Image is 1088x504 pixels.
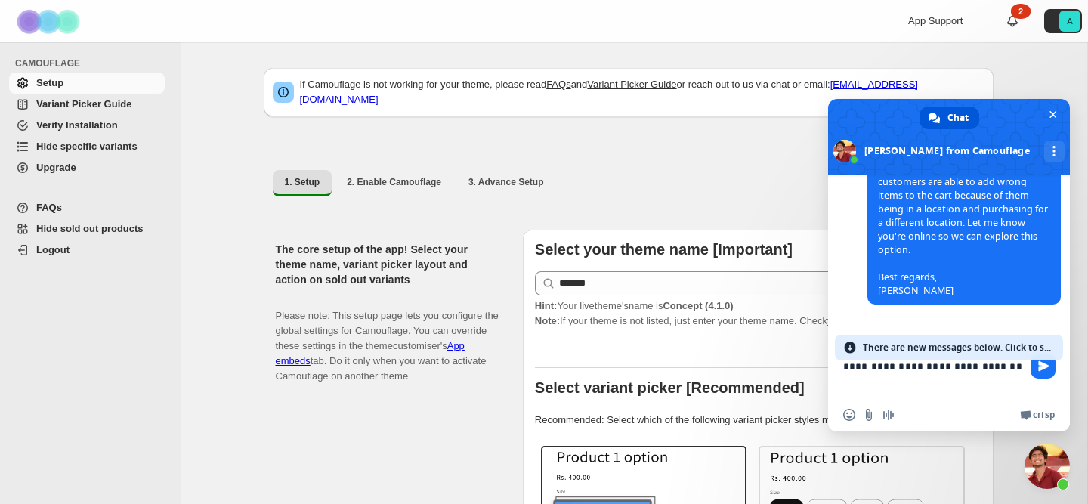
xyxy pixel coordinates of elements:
[920,107,979,129] a: Chat
[9,94,165,115] a: Variant Picker Guide
[535,379,805,396] b: Select variant picker [Recommended]
[546,79,571,90] a: FAQs
[9,136,165,157] a: Hide specific variants
[468,176,544,188] span: 3. Advance Setup
[535,298,981,329] p: If your theme is not listed, just enter your theme name. Check to find your theme name.
[843,347,1025,398] textarea: Compose your message...
[36,119,118,131] span: Verify Installation
[1033,409,1055,421] span: Crisp
[36,202,62,213] span: FAQs
[1059,11,1080,32] span: Avatar with initials A
[36,77,63,88] span: Setup
[535,413,981,428] p: Recommended: Select which of the following variant picker styles match your theme.
[908,15,963,26] span: App Support
[882,409,895,421] span: Audio message
[9,115,165,136] a: Verify Installation
[843,409,855,421] span: Insert an emoji
[1031,354,1056,379] span: Send
[9,240,165,261] a: Logout
[9,218,165,240] a: Hide sold out products
[276,293,499,384] p: Please note: This setup page lets you configure the global settings for Camouflage. You can overr...
[863,335,1055,360] span: There are new messages below. Click to see.
[9,73,165,94] a: Setup
[347,176,441,188] span: 2. Enable Camouflage
[878,80,1048,297] span: Hi [PERSON_NAME], Could you please share a product link for which you're getting the wrong order?...
[535,300,734,311] span: Your live theme's name is
[276,242,499,287] h2: The core setup of the app! Select your theme name, variant picker layout and action on sold out v...
[663,300,733,311] strong: Concept (4.1.0)
[285,176,320,188] span: 1. Setup
[535,241,793,258] b: Select your theme name [Important]
[36,162,76,173] span: Upgrade
[947,107,969,129] span: Chat
[15,57,171,70] span: CAMOUFLAGE
[36,223,144,234] span: Hide sold out products
[535,315,560,326] strong: Note:
[535,300,558,311] strong: Hint:
[863,409,875,421] span: Send a file
[36,141,138,152] span: Hide specific variants
[9,157,165,178] a: Upgrade
[36,98,131,110] span: Variant Picker Guide
[36,244,70,255] span: Logout
[1020,409,1055,421] a: Crisp
[1005,14,1020,29] a: 2
[1067,17,1073,26] text: A
[1045,107,1061,122] span: Close chat
[587,79,676,90] a: Variant Picker Guide
[12,1,88,42] img: Camouflage
[9,197,165,218] a: FAQs
[1044,9,1082,33] button: Avatar with initials A
[300,77,984,107] p: If Camouflage is not working for your theme, please read and or reach out to us via chat or email:
[1011,4,1031,19] div: 2
[1025,444,1070,489] a: Close chat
